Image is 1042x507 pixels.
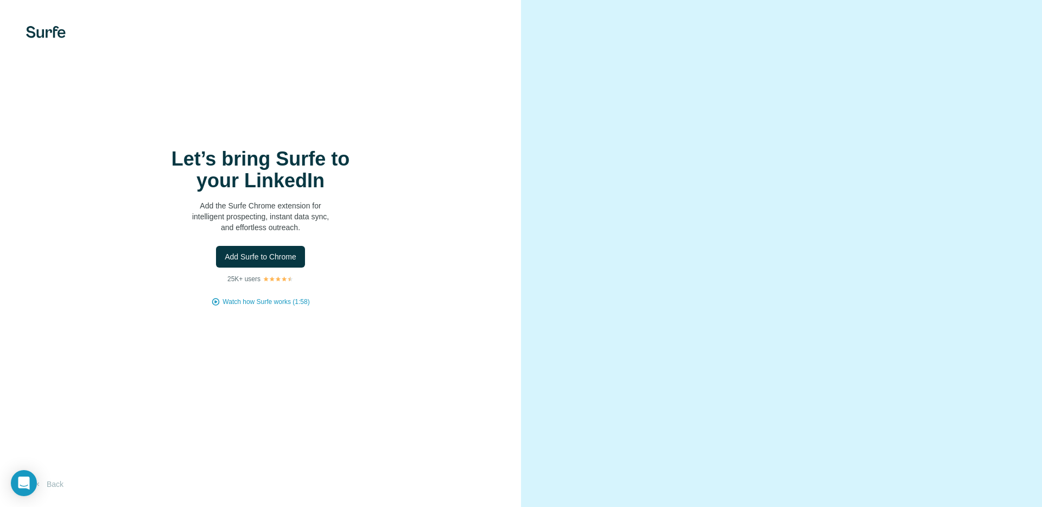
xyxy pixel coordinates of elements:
[11,470,37,496] div: Open Intercom Messenger
[225,251,296,262] span: Add Surfe to Chrome
[26,26,66,38] img: Surfe's logo
[227,274,260,284] p: 25K+ users
[152,200,369,233] p: Add the Surfe Chrome extension for intelligent prospecting, instant data sync, and effortless out...
[152,148,369,192] h1: Let’s bring Surfe to your LinkedIn
[263,276,294,282] img: Rating Stars
[216,246,305,268] button: Add Surfe to Chrome
[223,297,309,307] button: Watch how Surfe works (1:58)
[26,474,71,494] button: Back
